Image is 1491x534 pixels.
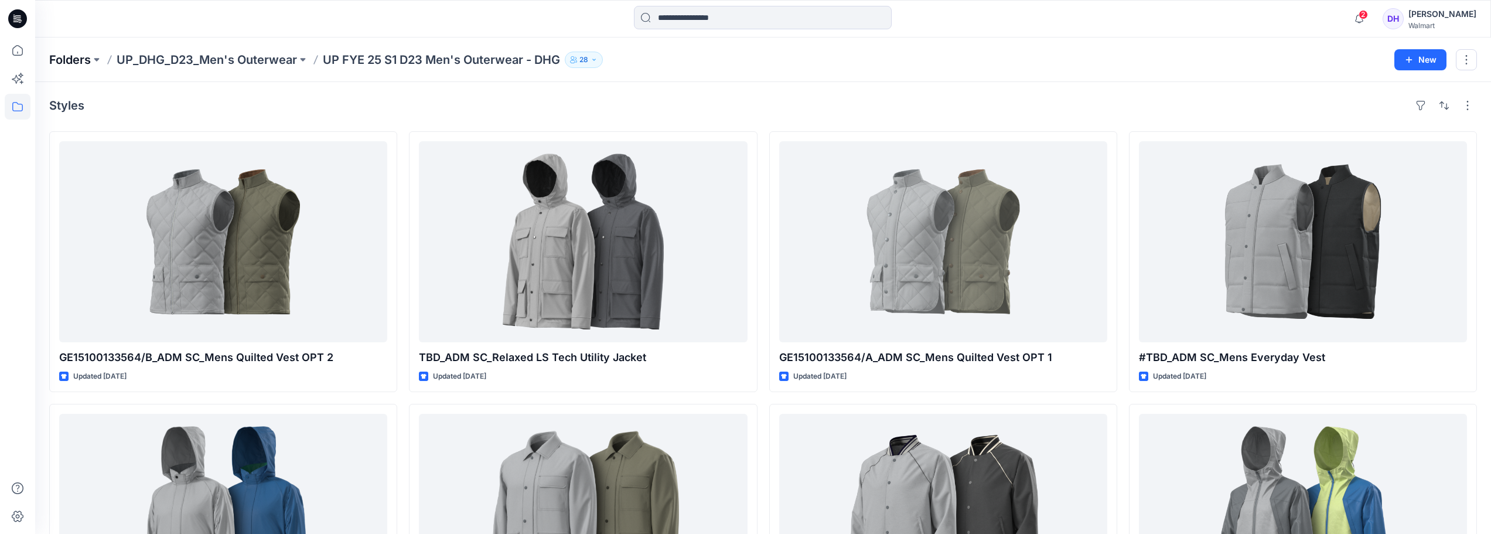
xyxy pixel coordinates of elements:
button: 28 [565,52,603,68]
a: TBD_ADM SC_Relaxed LS Tech Utility Jacket [419,141,747,342]
h4: Styles [49,98,84,113]
button: New [1394,49,1446,70]
a: GE15100133564/A_ADM SC_Mens Quilted Vest OPT 1 [779,141,1107,342]
a: #TBD_ADM SC_Mens Everyday Vest [1139,141,1467,342]
div: DH [1383,8,1404,29]
p: GE15100133564/B_ADM SC_Mens Quilted Vest OPT 2 [59,349,387,366]
p: Updated [DATE] [433,370,486,383]
div: Walmart [1408,21,1476,30]
p: Updated [DATE] [793,370,847,383]
p: UP FYE 25 S1 D23 Men's Outerwear - DHG [323,52,560,68]
p: GE15100133564/A_ADM SC_Mens Quilted Vest OPT 1 [779,349,1107,366]
p: Updated [DATE] [1153,370,1206,383]
div: [PERSON_NAME] [1408,7,1476,21]
a: Folders [49,52,91,68]
a: UP_DHG_D23_Men's Outerwear [117,52,297,68]
p: TBD_ADM SC_Relaxed LS Tech Utility Jacket [419,349,747,366]
a: GE15100133564/B_ADM SC_Mens Quilted Vest OPT 2 [59,141,387,342]
span: 2 [1359,10,1368,19]
p: 28 [579,53,588,66]
p: Updated [DATE] [73,370,127,383]
p: #TBD_ADM SC_Mens Everyday Vest [1139,349,1467,366]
